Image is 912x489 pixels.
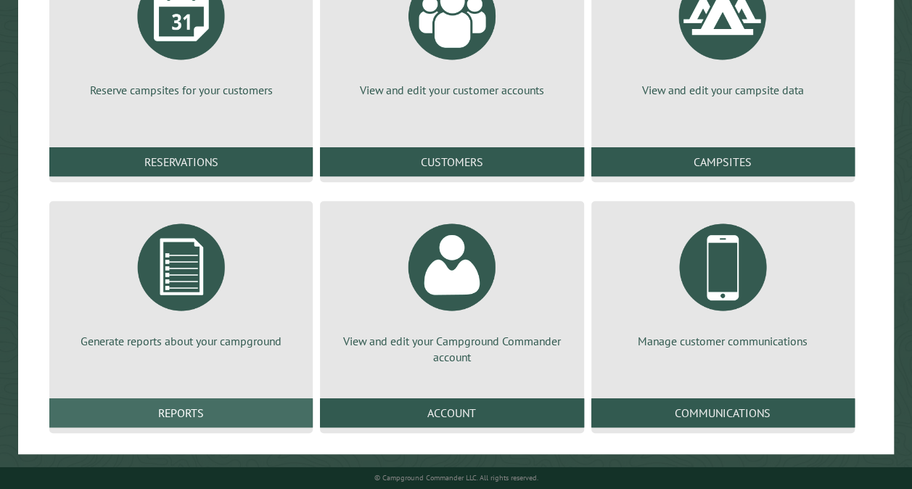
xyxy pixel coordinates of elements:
[67,82,295,98] p: Reserve campsites for your customers
[320,398,583,427] a: Account
[337,82,566,98] p: View and edit your customer accounts
[49,147,313,176] a: Reservations
[337,333,566,366] p: View and edit your Campground Commander account
[374,473,538,482] small: © Campground Commander LLC. All rights reserved.
[320,147,583,176] a: Customers
[591,147,855,176] a: Campsites
[337,213,566,366] a: View and edit your Campground Commander account
[609,213,837,349] a: Manage customer communications
[67,213,295,349] a: Generate reports about your campground
[49,398,313,427] a: Reports
[609,82,837,98] p: View and edit your campsite data
[609,333,837,349] p: Manage customer communications
[591,398,855,427] a: Communications
[67,333,295,349] p: Generate reports about your campground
